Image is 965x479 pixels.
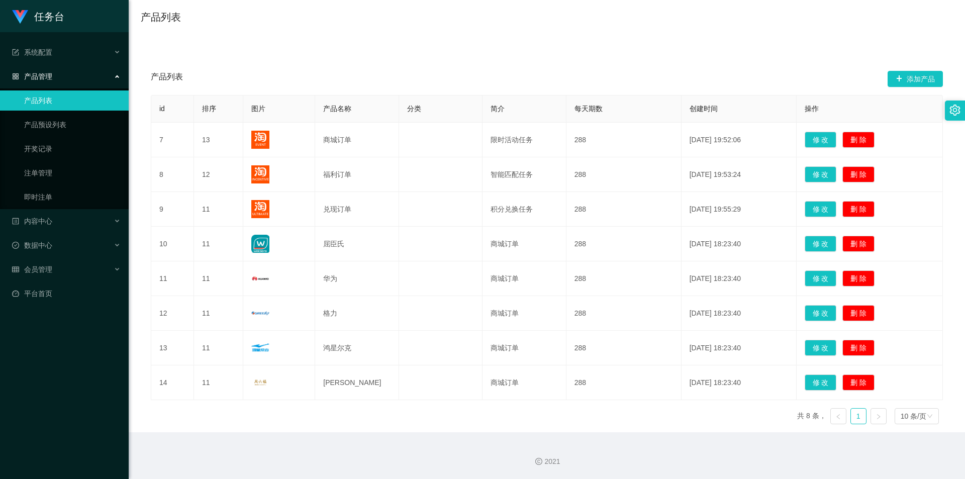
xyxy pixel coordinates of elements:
a: 注单管理 [24,163,121,183]
img: 68b58dfc574e0.png [251,200,269,218]
button: 图标: plus添加产品 [888,71,943,87]
td: 288 [566,331,682,365]
a: 开奖记录 [24,139,121,159]
li: 上一页 [830,408,846,424]
td: 11 [194,261,243,296]
td: 商城订单 [482,331,566,365]
td: 11 [194,192,243,227]
td: 商城订单 [482,296,566,331]
h1: 任务台 [34,1,64,33]
td: 格力 [315,296,399,331]
td: [DATE] 18:23:40 [682,261,797,296]
td: 9 [151,192,194,227]
td: 288 [566,192,682,227]
td: 288 [566,261,682,296]
span: 操作 [805,105,819,113]
td: 11 [194,331,243,365]
td: 11 [194,227,243,261]
td: [DATE] 18:23:40 [682,227,797,261]
button: 修 改 [805,340,837,356]
span: 产品列表 [151,71,183,87]
a: 图标: dashboard平台首页 [12,283,121,304]
li: 1 [850,408,866,424]
button: 删 除 [842,340,875,356]
td: 12 [194,157,243,192]
a: 即时注单 [24,187,121,207]
td: 13 [151,331,194,365]
td: 288 [566,296,682,331]
td: 12 [151,296,194,331]
td: 7 [151,123,194,157]
button: 删 除 [842,132,875,148]
i: 图标: down [927,413,933,420]
button: 修 改 [805,305,837,321]
button: 修 改 [805,132,837,148]
span: 图片 [251,105,265,113]
td: 商城订单 [482,227,566,261]
span: 数据中心 [12,241,52,249]
td: 11 [194,365,243,400]
i: 图标: appstore-o [12,73,19,80]
td: 10 [151,227,194,261]
td: 商城订单 [482,365,566,400]
i: 图标: profile [12,218,19,225]
td: [DATE] 19:55:29 [682,192,797,227]
img: 68b58dd66b4d1.png [251,165,269,183]
span: 创建时间 [690,105,718,113]
td: 商城订单 [315,123,399,157]
td: 鸿星尔克 [315,331,399,365]
td: 福利订单 [315,157,399,192]
a: 产品预设列表 [24,115,121,135]
td: 兑现订单 [315,192,399,227]
i: 图标: setting [949,105,960,116]
a: 1 [851,409,866,424]
span: 产品管理 [12,72,52,80]
span: 产品名称 [323,105,351,113]
td: 13 [194,123,243,157]
td: 11 [194,296,243,331]
span: 排序 [202,105,216,113]
td: [DATE] 18:23:40 [682,365,797,400]
td: 14 [151,365,194,400]
li: 共 8 条， [797,408,826,424]
i: 图标: check-circle-o [12,242,19,249]
li: 下一页 [871,408,887,424]
span: id [159,105,165,113]
td: 限时活动任务 [482,123,566,157]
span: 每天期数 [574,105,603,113]
td: [DATE] 19:52:06 [682,123,797,157]
button: 修 改 [805,201,837,217]
button: 删 除 [842,374,875,391]
button: 删 除 [842,236,875,252]
td: [DATE] 19:53:24 [682,157,797,192]
button: 修 改 [805,374,837,391]
a: 产品列表 [24,90,121,111]
td: 商城订单 [482,261,566,296]
td: 屈臣氏 [315,227,399,261]
span: 简介 [491,105,505,113]
a: 任务台 [12,12,64,20]
div: 10 条/页 [901,409,926,424]
i: 图标: right [876,414,882,420]
span: 分类 [407,105,421,113]
td: 288 [566,123,682,157]
img: logo.9652507e.png [12,10,28,24]
img: 68b58de1ee590.png [251,373,269,392]
button: 修 改 [805,236,837,252]
span: 会员管理 [12,265,52,273]
td: 积分兑换任务 [482,192,566,227]
td: [DATE] 18:23:40 [682,296,797,331]
img: 68b58d8d4c19a.png [251,131,269,149]
td: 8 [151,157,194,192]
button: 删 除 [842,270,875,286]
td: [DATE] 18:23:40 [682,331,797,365]
button: 修 改 [805,166,837,182]
span: 系统配置 [12,48,52,56]
img: 68b58dc2a3aee.png [251,269,269,288]
img: 68b58dd94f0b2.png [251,339,269,357]
td: 华为 [315,261,399,296]
td: [PERSON_NAME] [315,365,399,400]
h1: 产品列表 [141,10,181,25]
td: 288 [566,365,682,400]
button: 删 除 [842,201,875,217]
